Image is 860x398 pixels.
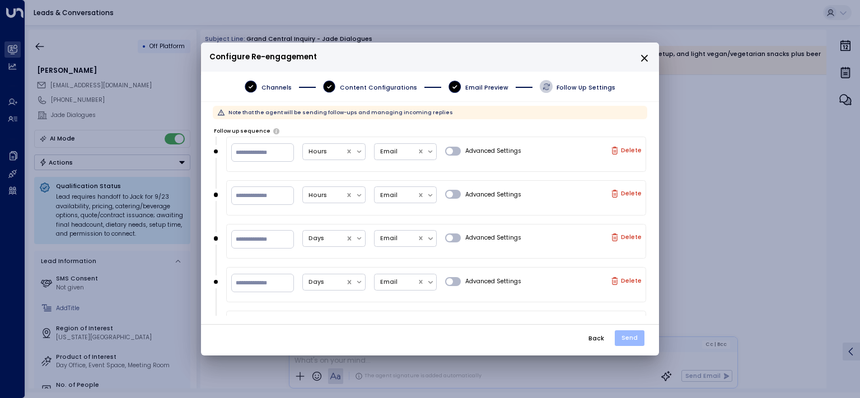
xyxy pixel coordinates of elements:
span: Channels [261,83,292,92]
span: Advanced Settings [465,147,521,156]
label: Delete [611,233,642,241]
label: Delete [611,147,642,154]
div: Note that the agent will be sending follow-ups and managing incoming replies [228,106,453,119]
span: Advanced Settings [465,233,521,242]
span: Follow Up Settings [557,83,615,92]
span: Email Preview [465,83,508,92]
label: Delete [611,190,642,198]
span: Configure Re-engagement [209,51,317,63]
span: Advanced Settings [465,190,521,199]
button: Back [581,330,611,347]
button: close [639,53,649,63]
label: Follow up sequence [214,128,270,135]
span: Advanced Settings [465,277,521,286]
label: Delete [611,277,642,285]
button: Set the frequency and timing of follow-up emails the agent should send if there is no response fr... [273,128,279,134]
span: Content Configurations [340,83,417,92]
button: Send [615,330,644,346]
